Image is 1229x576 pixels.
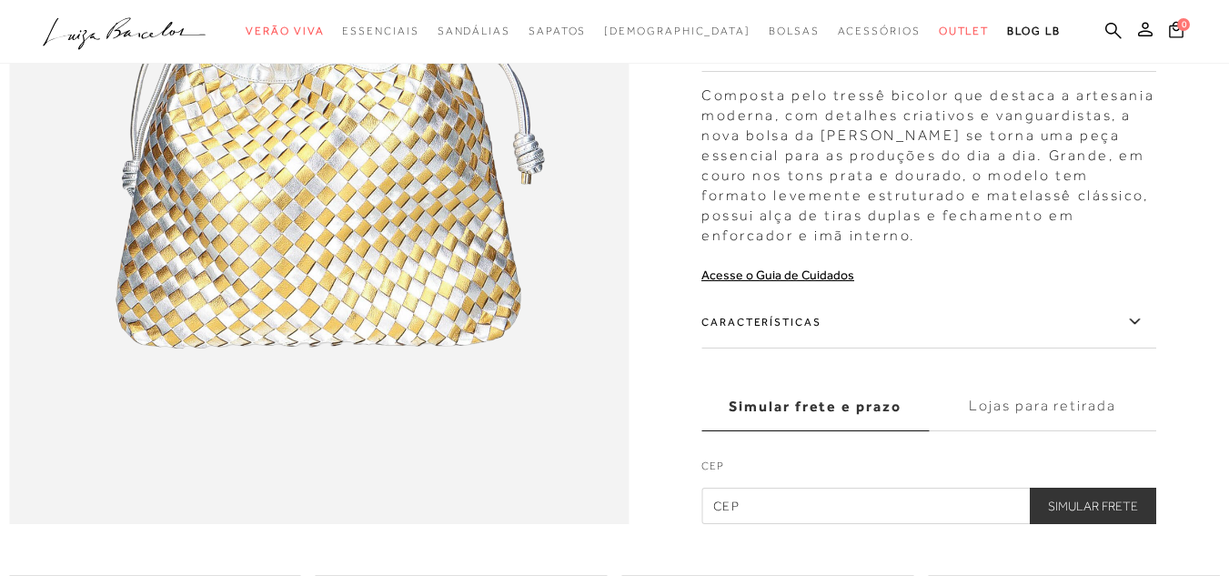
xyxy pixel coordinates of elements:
[939,25,990,37] span: Outlet
[838,25,921,37] span: Acessórios
[769,15,820,48] a: noSubCategoriesText
[1007,25,1060,37] span: BLOG LB
[604,15,750,48] a: noSubCategoriesText
[246,15,324,48] a: noSubCategoriesText
[701,488,1156,524] input: CEP
[438,25,510,37] span: Sandálias
[1007,15,1060,48] a: BLOG LB
[939,15,990,48] a: noSubCategoriesText
[701,76,1156,246] div: Composta pelo tressê bicolor que destaca a artesania moderna, com detalhes criativos e vanguardis...
[1164,20,1189,45] button: 0
[838,15,921,48] a: noSubCategoriesText
[1177,18,1190,31] span: 0
[529,25,586,37] span: Sapatos
[342,15,418,48] a: noSubCategoriesText
[1030,488,1156,524] button: Simular Frete
[701,296,1156,349] label: Características
[769,25,820,37] span: Bolsas
[701,268,854,282] a: Acesse o Guia de Cuidados
[701,458,1156,483] label: CEP
[342,25,418,37] span: Essenciais
[529,15,586,48] a: noSubCategoriesText
[701,382,929,431] label: Simular frete e prazo
[438,15,510,48] a: noSubCategoriesText
[604,25,750,37] span: [DEMOGRAPHIC_DATA]
[929,382,1156,431] label: Lojas para retirada
[246,25,324,37] span: Verão Viva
